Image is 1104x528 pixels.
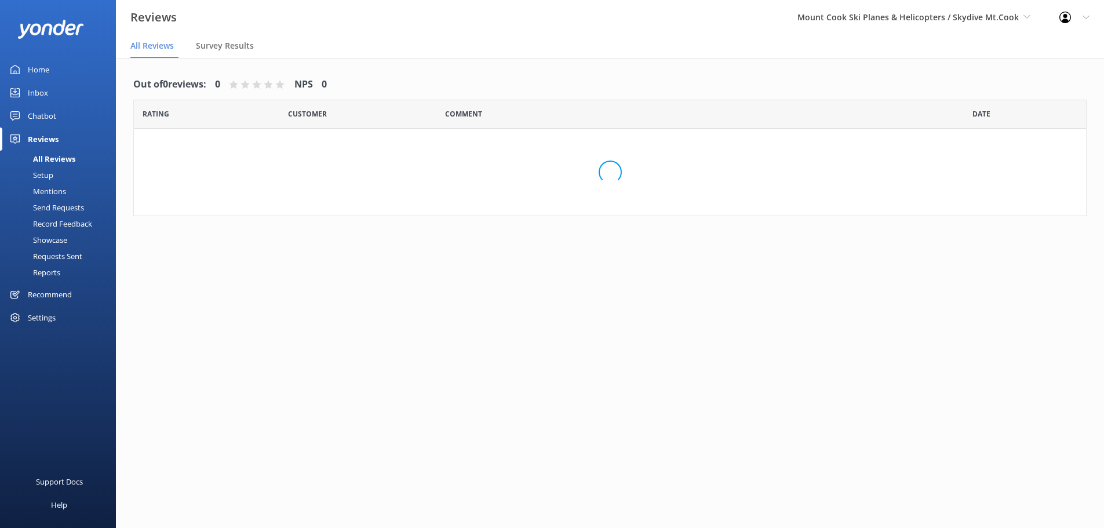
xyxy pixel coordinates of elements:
[7,248,82,264] div: Requests Sent
[7,151,116,167] a: All Reviews
[130,40,174,52] span: All Reviews
[7,167,116,183] a: Setup
[7,199,116,216] a: Send Requests
[445,108,482,119] span: Question
[7,199,84,216] div: Send Requests
[17,20,84,39] img: yonder-white-logo.png
[294,77,313,92] h4: NPS
[36,470,83,493] div: Support Docs
[196,40,254,52] span: Survey Results
[288,108,327,119] span: Date
[7,264,116,281] a: Reports
[7,216,116,232] a: Record Feedback
[7,183,116,199] a: Mentions
[7,232,116,248] a: Showcase
[322,77,327,92] h4: 0
[28,283,72,306] div: Recommend
[7,216,92,232] div: Record Feedback
[972,108,990,119] span: Date
[28,58,49,81] div: Home
[28,81,48,104] div: Inbox
[7,232,67,248] div: Showcase
[215,77,220,92] h4: 0
[7,183,66,199] div: Mentions
[7,151,75,167] div: All Reviews
[51,493,67,516] div: Help
[797,12,1019,23] span: Mount Cook Ski Planes & Helicopters / Skydive Mt.Cook
[28,104,56,128] div: Chatbot
[7,248,116,264] a: Requests Sent
[7,167,53,183] div: Setup
[143,108,169,119] span: Date
[7,264,60,281] div: Reports
[28,128,59,151] div: Reviews
[130,8,177,27] h3: Reviews
[133,77,206,92] h4: Out of 0 reviews:
[28,306,56,329] div: Settings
